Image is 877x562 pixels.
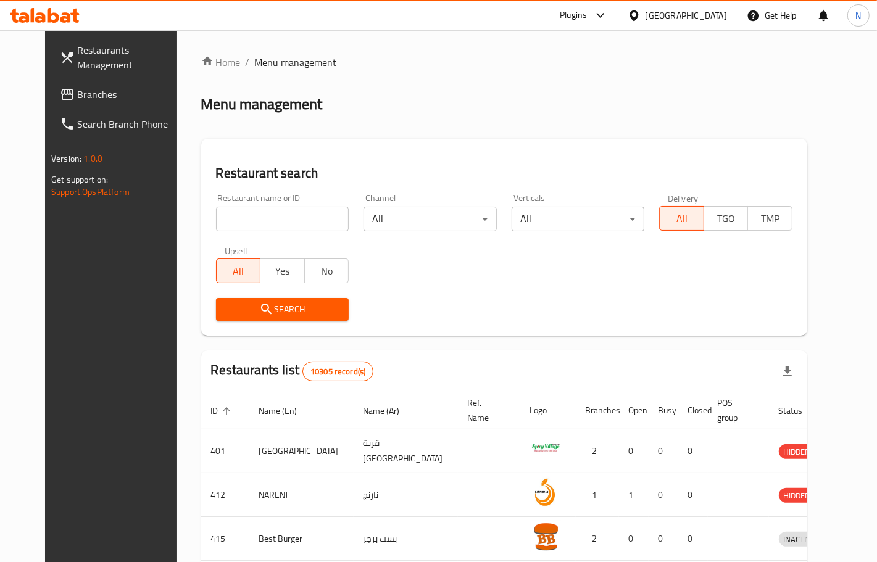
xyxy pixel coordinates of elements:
[255,55,337,70] span: Menu management
[304,258,349,283] button: No
[512,207,645,231] div: All
[576,517,619,561] td: 2
[216,298,349,321] button: Search
[678,392,708,429] th: Closed
[649,473,678,517] td: 0
[249,517,354,561] td: Best Burger
[779,445,816,459] span: HIDDEN
[530,477,561,508] img: NARENJ
[260,258,305,283] button: Yes
[201,94,323,114] h2: Menu management
[201,55,807,70] nav: breadcrumb
[520,392,576,429] th: Logo
[704,206,749,231] button: TGO
[226,302,339,317] span: Search
[649,429,678,473] td: 0
[779,489,816,503] span: HIDDEN
[201,55,241,70] a: Home
[678,517,708,561] td: 0
[364,403,416,418] span: Name (Ar)
[354,429,458,473] td: قرية [GEOGRAPHIC_DATA]
[779,403,819,418] span: Status
[678,473,708,517] td: 0
[773,357,802,386] div: Export file
[216,258,261,283] button: All
[51,184,130,200] a: Support.OpsPlatform
[779,444,816,459] div: HIDDEN
[576,473,619,517] td: 1
[216,207,349,231] input: Search for restaurant name or ID..
[246,55,250,70] li: /
[51,151,81,167] span: Version:
[619,473,649,517] td: 1
[779,532,821,547] span: INACTIVE
[747,206,792,231] button: TMP
[249,429,354,473] td: [GEOGRAPHIC_DATA]
[50,35,191,80] a: Restaurants Management
[468,395,505,425] span: Ref. Name
[51,171,108,188] span: Get support on:
[364,207,497,231] div: All
[560,8,587,23] div: Plugins
[753,210,788,228] span: TMP
[530,433,561,464] img: Spicy Village
[354,517,458,561] td: بست برجر
[718,395,754,425] span: POS group
[50,80,191,109] a: Branches
[77,87,181,102] span: Branches
[222,262,256,280] span: All
[201,517,249,561] td: 415
[530,521,561,552] img: Best Burger
[265,262,300,280] span: Yes
[855,9,861,22] span: N
[50,109,191,139] a: Search Branch Phone
[216,164,792,183] h2: Restaurant search
[77,117,181,131] span: Search Branch Phone
[665,210,699,228] span: All
[779,532,821,547] div: INACTIVE
[649,392,678,429] th: Busy
[646,9,727,22] div: [GEOGRAPHIC_DATA]
[659,206,704,231] button: All
[649,517,678,561] td: 0
[77,43,181,72] span: Restaurants Management
[303,366,373,378] span: 10305 record(s)
[211,403,235,418] span: ID
[354,473,458,517] td: نارنج
[310,262,344,280] span: No
[225,246,247,255] label: Upsell
[201,429,249,473] td: 401
[709,210,744,228] span: TGO
[83,151,102,167] span: 1.0.0
[668,194,699,202] label: Delivery
[576,392,619,429] th: Branches
[211,361,374,381] h2: Restaurants list
[576,429,619,473] td: 2
[678,429,708,473] td: 0
[302,362,373,381] div: Total records count
[779,488,816,503] div: HIDDEN
[619,517,649,561] td: 0
[619,392,649,429] th: Open
[201,473,249,517] td: 412
[619,429,649,473] td: 0
[249,473,354,517] td: NARENJ
[259,403,314,418] span: Name (En)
